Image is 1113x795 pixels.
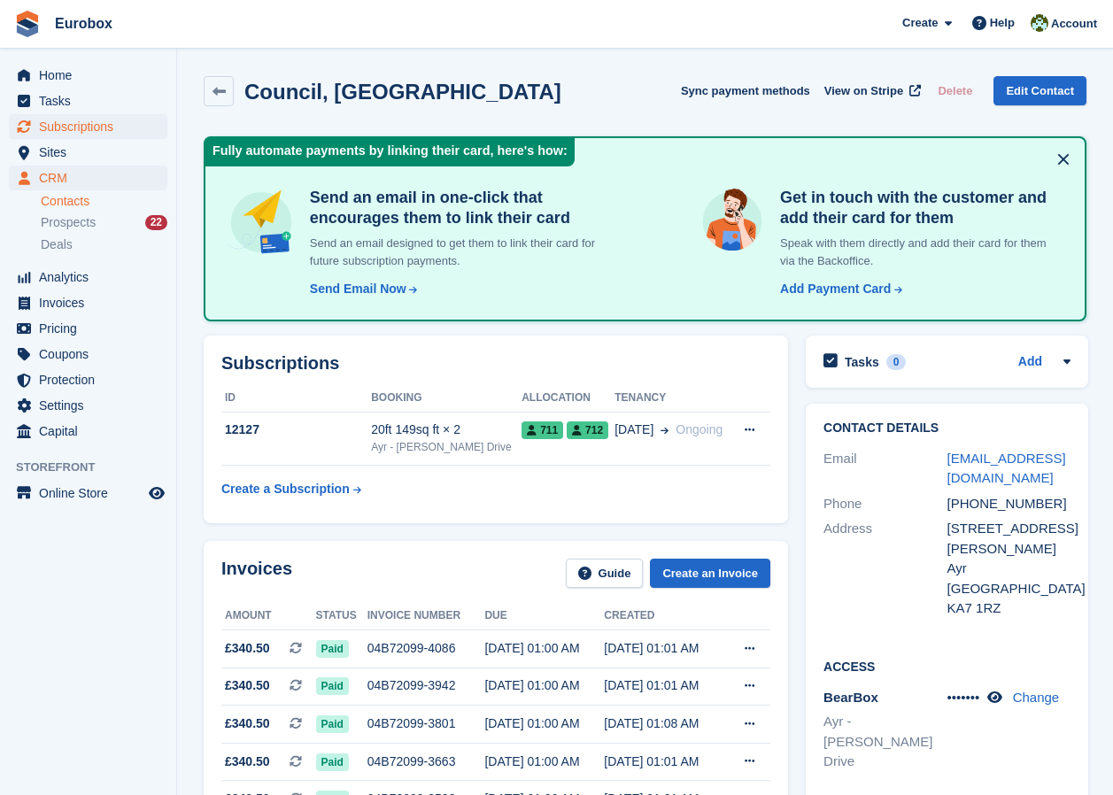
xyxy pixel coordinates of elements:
div: 04B72099-3663 [367,753,485,771]
div: [DATE] 01:01 AM [604,639,723,658]
a: menu [9,481,167,506]
a: Contacts [41,193,167,210]
div: Email [823,449,947,489]
img: Lorna Russell [1031,14,1048,32]
span: Paid [316,677,349,695]
span: Account [1051,15,1097,33]
span: Paid [316,640,349,658]
a: View on Stripe [817,76,924,105]
th: Due [484,602,604,630]
a: menu [9,290,167,315]
a: menu [9,393,167,418]
div: Fully automate payments by linking their card, here's how: [205,138,575,166]
a: menu [9,419,167,444]
span: Deals [41,236,73,253]
div: Ayr [947,559,1071,579]
div: 12127 [221,421,371,439]
h2: Invoices [221,559,292,588]
h2: Contact Details [823,421,1070,436]
span: £340.50 [225,639,270,658]
span: Ongoing [676,422,723,436]
span: View on Stripe [824,82,903,100]
a: menu [9,367,167,392]
th: Allocation [522,384,614,413]
span: Tasks [39,89,145,113]
a: Preview store [146,482,167,504]
p: Send an email designed to get them to link their card for future subscription payments. [303,235,628,269]
span: [DATE] [614,421,653,439]
div: 04B72099-3801 [367,714,485,733]
img: send-email-b5881ef4c8f827a638e46e229e590028c7e36e3a6c99d2365469aff88783de13.svg [227,188,296,257]
div: 22 [145,215,167,230]
span: Pricing [39,316,145,341]
div: Phone [823,494,947,514]
a: menu [9,140,167,165]
div: Ayr - [PERSON_NAME] Drive [371,439,522,455]
button: Sync payment methods [681,76,810,105]
span: £340.50 [225,676,270,695]
a: Deals [41,235,167,254]
a: menu [9,316,167,341]
a: [EMAIL_ADDRESS][DOMAIN_NAME] [947,451,1066,486]
div: [STREET_ADDRESS][PERSON_NAME] [947,519,1071,559]
span: £340.50 [225,753,270,771]
a: Edit Contact [993,76,1086,105]
span: 711 [522,421,563,439]
span: Storefront [16,459,176,476]
span: Create [902,14,938,32]
div: Create a Subscription [221,480,350,498]
span: BearBox [823,690,878,705]
div: [DATE] 01:00 AM [484,753,604,771]
a: Guide [566,559,644,588]
a: menu [9,265,167,289]
img: stora-icon-8386f47178a22dfd0bd8f6a31ec36ba5ce8667c1dd55bd0f319d3a0aa187defe.svg [14,11,41,37]
span: 712 [567,421,608,439]
div: 0 [886,354,907,370]
div: [DATE] 01:01 AM [604,753,723,771]
span: Paid [316,753,349,771]
th: Amount [221,602,316,630]
a: Add [1018,352,1042,373]
a: menu [9,342,167,367]
div: 20ft 149sq ft × 2 [371,421,522,439]
div: [DATE] 01:00 AM [484,676,604,695]
div: [DATE] 01:00 AM [484,714,604,733]
span: Paid [316,715,349,733]
div: KA7 1RZ [947,598,1071,619]
a: Prospects 22 [41,213,167,232]
th: Status [316,602,367,630]
a: Eurobox [48,9,120,38]
span: CRM [39,166,145,190]
h2: Tasks [845,354,879,370]
h4: Get in touch with the customer and add their card for them [773,188,1063,228]
th: ID [221,384,371,413]
span: Analytics [39,265,145,289]
span: Subscriptions [39,114,145,139]
div: Send Email Now [310,280,406,298]
th: Tenancy [614,384,730,413]
a: Create an Invoice [650,559,770,588]
a: menu [9,166,167,190]
h4: Send an email in one-click that encourages them to link their card [303,188,628,228]
span: Prospects [41,214,96,231]
span: Coupons [39,342,145,367]
div: [DATE] 01:01 AM [604,676,723,695]
a: menu [9,63,167,88]
span: Online Store [39,481,145,506]
a: Add Payment Card [773,280,904,298]
div: [DATE] 01:00 AM [484,639,604,658]
div: 04B72099-3942 [367,676,485,695]
a: Create a Subscription [221,473,361,506]
span: Protection [39,367,145,392]
div: Add Payment Card [780,280,891,298]
h2: Subscriptions [221,353,770,374]
div: 04B72099-4086 [367,639,485,658]
span: Sites [39,140,145,165]
div: [DATE] 01:08 AM [604,714,723,733]
button: Delete [931,76,979,105]
img: get-in-touch-e3e95b6451f4e49772a6039d3abdde126589d6f45a760754adfa51be33bf0f70.svg [699,188,766,255]
a: menu [9,114,167,139]
div: [PHONE_NUMBER] [947,494,1071,514]
th: Created [604,602,723,630]
div: Address [823,519,947,619]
